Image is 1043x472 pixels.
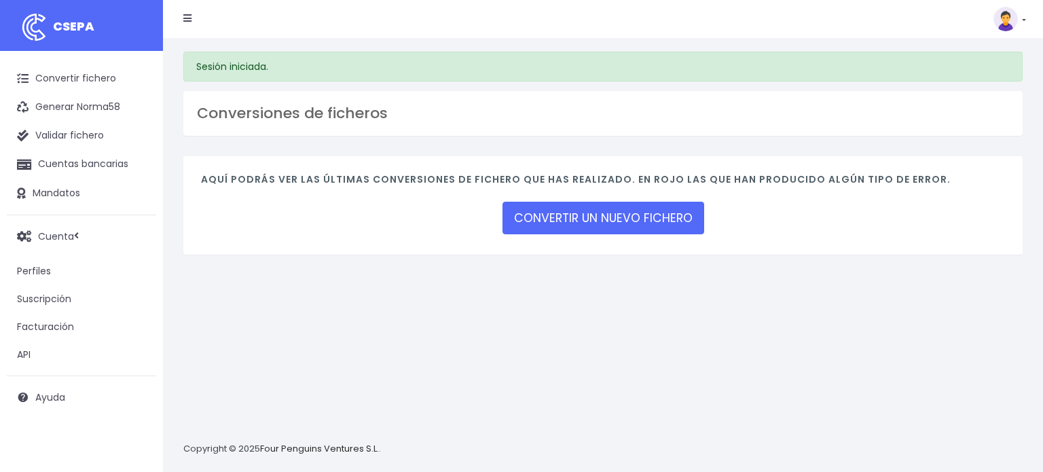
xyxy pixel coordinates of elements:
a: CONVERTIR UN NUEVO FICHERO [502,202,704,234]
img: logo [17,10,51,44]
a: Facturación [7,313,156,341]
a: Cuenta [7,222,156,251]
h4: Aquí podrás ver las últimas conversiones de fichero que has realizado. En rojo las que han produc... [201,174,1005,192]
a: Generar Norma58 [7,93,156,122]
a: Convertir fichero [7,65,156,93]
a: Perfiles [7,257,156,285]
a: Cuentas bancarias [7,150,156,179]
a: Suscripción [7,285,156,313]
a: Ayuda [7,383,156,412]
a: Four Penguins Ventures S.L. [260,442,379,455]
img: profile [993,7,1018,31]
a: API [7,341,156,369]
span: Ayuda [35,391,65,404]
p: Copyright © 2025 . [183,442,381,456]
span: Cuenta [38,229,74,242]
a: Mandatos [7,179,156,208]
div: Sesión iniciada. [183,52,1023,81]
a: Validar fichero [7,122,156,150]
span: CSEPA [53,18,94,35]
h3: Conversiones de ficheros [197,105,1009,122]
